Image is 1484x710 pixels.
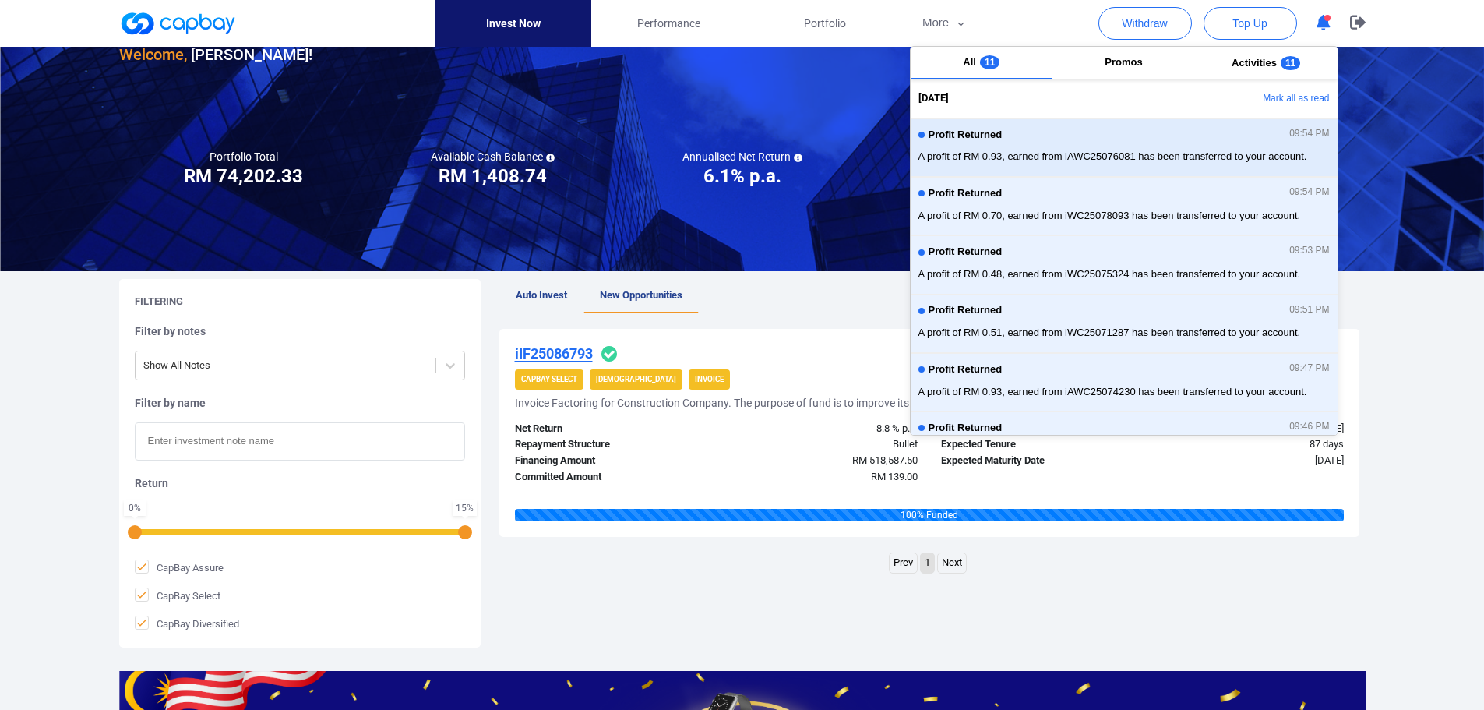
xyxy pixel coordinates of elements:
[135,616,239,631] span: CapBay Diversified
[716,421,929,437] div: 8.8 % p.a.
[515,396,1053,410] h5: Invoice Factoring for Construction Company. The purpose of fund is to improve its working capital...
[1232,16,1267,31] span: Top Up
[1281,56,1300,70] span: 11
[911,412,1338,470] button: Profit Returned09:46 PMA profit of RM 0.69, earned from iAWC25078236 has been transferred to your...
[600,289,682,301] span: New Opportunities
[871,471,918,482] span: RM 139.00
[210,150,278,164] h5: Portfolio Total
[1169,86,1337,112] button: Mark all as read
[911,118,1338,177] button: Profit Returned09:54 PMA profit of RM 0.93, earned from iAWC25076081 has been transferred to your...
[135,324,465,338] h5: Filter by notes
[911,177,1338,235] button: Profit Returned09:54 PMA profit of RM 0.70, earned from iWC25078093 has been transferred to your ...
[1289,245,1329,256] span: 09:53 PM
[918,208,1330,224] span: A profit of RM 0.70, earned from iWC25078093 has been transferred to your account.
[682,150,802,164] h5: Annualised Net Return
[938,553,966,573] a: Next page
[503,436,717,453] div: Repayment Structure
[184,164,303,189] h3: RM 74,202.33
[135,560,224,575] span: CapBay Assure
[918,325,1330,341] span: A profit of RM 0.51, earned from iWC25071287 has been transferred to your account.
[135,396,465,410] h5: Filter by name
[135,476,465,490] h5: Return
[918,267,1330,282] span: A profit of RM 0.48, earned from iWC25075324 has been transferred to your account.
[1289,363,1329,374] span: 09:47 PM
[929,246,1003,258] span: Profit Returned
[929,364,1003,376] span: Profit Returned
[135,422,465,461] input: Enter investment note name
[596,375,676,383] strong: [DEMOGRAPHIC_DATA]
[1289,305,1329,316] span: 09:51 PM
[503,469,717,486] div: Committed Amount
[980,55,999,69] span: 11
[703,164,781,189] h3: 6.1% p.a.
[456,503,474,513] div: 15 %
[804,15,846,32] span: Portfolio
[503,421,717,437] div: Net Return
[515,509,1344,521] div: 100 % Funded
[127,503,143,513] div: 0 %
[852,454,918,466] span: RM 518,587.50
[1098,7,1192,40] button: Withdraw
[918,384,1330,400] span: A profit of RM 0.93, earned from iAWC25074230 has been transferred to your account.
[911,47,1053,79] button: All11
[1142,453,1355,469] div: [DATE]
[439,164,547,189] h3: RM 1,408.74
[963,56,976,68] span: All
[911,235,1338,294] button: Profit Returned09:53 PMA profit of RM 0.48, earned from iWC25075324 has been transferred to your ...
[1289,129,1329,140] span: 09:54 PM
[503,453,717,469] div: Financing Amount
[929,305,1003,316] span: Profit Returned
[716,436,929,453] div: Bullet
[929,188,1003,200] span: Profit Returned
[431,150,555,164] h5: Available Cash Balance
[1052,47,1195,79] button: Promos
[1289,422,1329,433] span: 09:46 PM
[929,422,1003,434] span: Profit Returned
[911,353,1338,412] button: Profit Returned09:47 PMA profit of RM 0.93, earned from iAWC25074230 has been transferred to your...
[1105,56,1142,68] span: Promos
[1204,7,1297,40] button: Top Up
[918,90,949,107] span: [DATE]
[890,553,917,573] a: Previous page
[119,42,312,67] h3: [PERSON_NAME] !
[929,129,1003,141] span: Profit Returned
[929,436,1143,453] div: Expected Tenure
[1289,187,1329,198] span: 09:54 PM
[119,45,187,64] span: Welcome,
[918,149,1330,164] span: A profit of RM 0.93, earned from iAWC25076081 has been transferred to your account.
[521,375,577,383] strong: CapBay Select
[929,453,1143,469] div: Expected Maturity Date
[135,588,220,603] span: CapBay Select
[516,289,567,301] span: Auto Invest
[911,295,1338,353] button: Profit Returned09:51 PMA profit of RM 0.51, earned from iWC25071287 has been transferred to your ...
[515,345,593,362] u: iIF25086793
[637,15,700,32] span: Performance
[1232,57,1277,69] span: Activities
[1195,47,1338,79] button: Activities11
[921,553,934,573] a: Page 1 is your current page
[1142,436,1355,453] div: 87 days
[695,375,724,383] strong: Invoice
[135,295,183,309] h5: Filtering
